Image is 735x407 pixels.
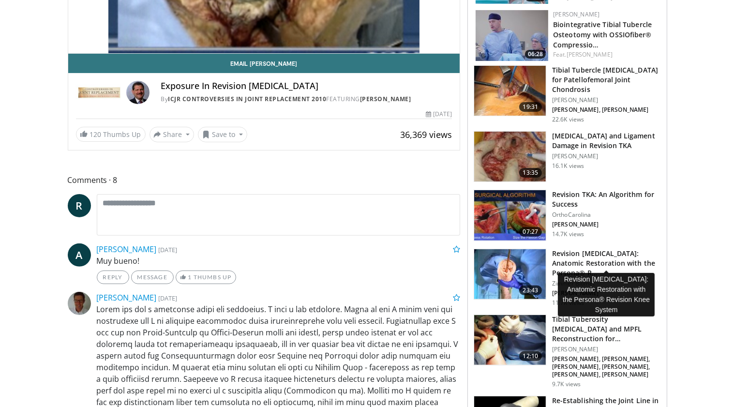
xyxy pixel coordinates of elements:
small: [DATE] [159,294,178,302]
p: [PERSON_NAME] [552,152,661,160]
a: Email [PERSON_NAME] [68,54,460,73]
img: 82aed814-74a6-417c-912b-6e8fe9b5b7d4.150x105_q85_crop-smart_upscale.jpg [474,249,546,300]
span: 1 [188,273,192,281]
span: 36,369 views [400,129,452,140]
span: 06:28 [525,50,546,59]
div: [DATE] [426,110,452,119]
a: [PERSON_NAME] [567,50,613,59]
span: 07:27 [519,227,542,237]
h3: [MEDICAL_DATA] and Ligament Damage in Revision TKA [552,131,661,151]
a: Message [131,271,174,284]
a: [PERSON_NAME] [553,10,600,18]
span: 120 [90,130,102,139]
a: ICJR Controversies in Joint Replacement 2010 [168,95,327,103]
p: Zimmer Biomet [552,280,661,287]
a: A [68,243,91,267]
span: 13:35 [519,168,542,178]
img: ICJR Controversies in Joint Replacement 2010 [76,81,122,104]
h3: Tibial Tubercle [MEDICAL_DATA] for Patellofemoral Joint Chondrosis [552,65,661,94]
a: 120 Thumbs Up [76,127,146,142]
p: [PERSON_NAME], [PERSON_NAME] [552,106,661,114]
button: Share [150,127,195,142]
p: [PERSON_NAME] [552,221,661,228]
p: Muy bueno! [97,255,461,267]
a: Reply [97,271,129,284]
img: UFuN5x2kP8YLDu1n4xMDoxOjA4MTsiGN.150x105_q85_crop-smart_upscale.jpg [474,66,546,116]
a: 12:10 Tibial Tuberosity [MEDICAL_DATA] and MPFL Reconstruction for Patellofemor… [PERSON_NAME] [P... [474,315,661,388]
span: 12:10 [519,351,542,361]
p: [PERSON_NAME] [552,96,661,104]
a: R [68,194,91,217]
p: 11.7K views [552,299,584,307]
img: Avatar [68,292,91,315]
p: 9.7K views [552,380,581,388]
h4: Exposure In Revision [MEDICAL_DATA] [161,81,452,91]
div: By FEATURING [161,95,452,104]
a: 07:27 Revision TKA: An Algorithm for Success OrthoCarolina [PERSON_NAME] 14.7K views [474,190,661,241]
a: 13:35 [MEDICAL_DATA] and Ligament Damage in Revision TKA [PERSON_NAME] 16.1K views [474,131,661,182]
span: 23:43 [519,286,542,295]
a: 19:31 Tibial Tubercle [MEDICAL_DATA] for Patellofemoral Joint Chondrosis [PERSON_NAME] [PERSON_NA... [474,65,661,123]
a: 23:43 Revision [MEDICAL_DATA]: Anatomic Restoration with the Persona® R… Zimmer Biomet [PERSON_NA... [474,249,661,307]
div: Revision [MEDICAL_DATA]: Anatomic Restoration with the Persona® Revision Knee System [558,273,655,317]
p: [PERSON_NAME], [PERSON_NAME], [PERSON_NAME], [PERSON_NAME], [PERSON_NAME], [PERSON_NAME] [552,355,661,378]
a: [PERSON_NAME] [97,292,157,303]
img: whiteside_bone_loss_3.png.150x105_q85_crop-smart_upscale.jpg [474,132,546,182]
p: 14.7K views [552,230,584,238]
img: Avatar [126,81,150,104]
span: Comments 8 [68,174,461,186]
p: OrthoCarolina [552,211,661,219]
img: 2fac5f83-3fa8-46d6-96c1-ffb83ee82a09.150x105_q85_crop-smart_upscale.jpg [476,10,548,61]
a: Biointegrative Tibial Tubercle Osteotomy with OSSIOfiber® Compressio… [553,20,652,49]
div: Feat. [553,50,659,59]
span: 19:31 [519,102,542,112]
p: 22.6K views [552,116,584,123]
img: cab769df-a0f6-4752-92da-42e92bb4de9a.150x105_q85_crop-smart_upscale.jpg [474,315,546,365]
h3: Revision TKA: An Algorithm for Success [552,190,661,209]
a: 06:28 [476,10,548,61]
p: 16.1K views [552,162,584,170]
a: 1 Thumbs Up [176,271,236,284]
p: [PERSON_NAME] [552,346,661,353]
button: Save to [198,127,247,142]
img: Screen_shot_2010-09-03_at_2.49.44_PM_2.png.150x105_q85_crop-smart_upscale.jpg [474,190,546,241]
h3: Revision [MEDICAL_DATA]: Anatomic Restoration with the Persona® R… [552,249,661,278]
small: [DATE] [159,245,178,254]
p: [PERSON_NAME] [552,289,661,297]
a: [PERSON_NAME] [360,95,411,103]
a: [PERSON_NAME] [97,244,157,255]
h3: Tibial Tuberosity [MEDICAL_DATA] and MPFL Reconstruction for Patellofemor… [552,315,661,344]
